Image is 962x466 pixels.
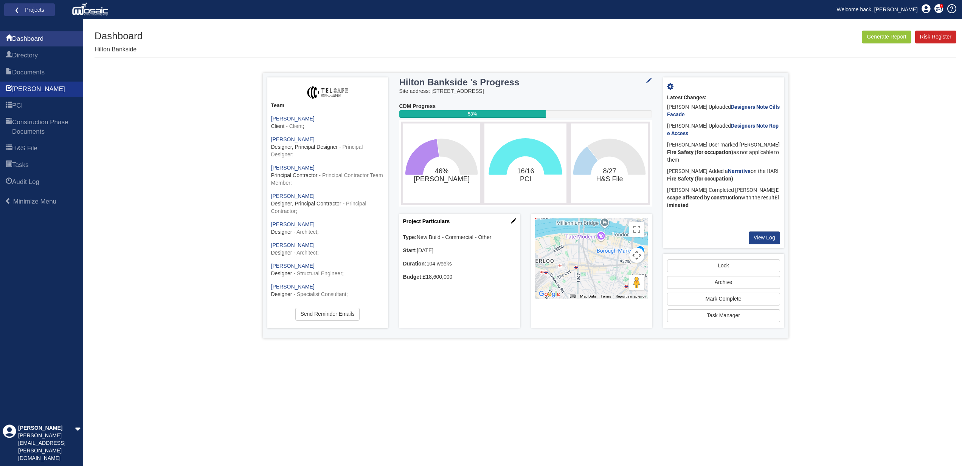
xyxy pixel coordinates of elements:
[271,144,338,150] span: Designer, Principal Designer
[6,85,12,94] span: HARI
[403,234,516,241] div: New Build - Commercial - Other
[520,175,531,183] tspan: PCI
[13,198,56,205] span: Minimize Menu
[6,178,12,187] span: Audit Log
[403,260,516,268] div: 104 weeks
[930,432,956,460] iframe: Chat
[403,247,516,255] div: [DATE]
[293,229,317,235] span: - Architect
[12,85,65,94] span: HARI
[271,123,285,129] span: Client
[403,218,450,224] a: Project Particulars
[596,175,623,183] tspan: H&S File
[537,289,562,299] a: Open this area in Google Maps (opens a new window)
[667,149,733,155] b: Fire Safety (for occupation)
[667,123,779,136] a: Designers Note Rope Access
[271,115,384,130] div: ;
[413,175,469,183] tspan: [PERSON_NAME]
[531,214,652,328] div: Project Location
[18,424,75,432] div: [PERSON_NAME]
[616,294,646,298] a: Report a map error
[271,242,315,248] a: [PERSON_NAME]
[271,283,384,298] div: ;
[6,161,12,170] span: Tasks
[12,118,78,136] span: Construction Phase Documents
[3,424,16,462] div: Profile
[600,294,611,298] a: Terms (opens in new tab)
[667,139,780,166] div: [PERSON_NAME] User marked [PERSON_NAME] as not applicable to them
[667,185,780,211] div: [PERSON_NAME] Completed [PERSON_NAME] with the result
[271,116,315,122] a: [PERSON_NAME]
[293,291,346,297] span: - Specialist Consultant
[399,103,652,110] div: CDM Progress
[271,172,383,186] span: - Principal Contractor Team Member
[6,144,12,153] span: H&S File
[667,94,780,102] div: Latest Changes:
[12,144,37,153] span: H&S File
[286,123,303,129] span: - Client
[271,102,384,110] div: Team
[537,289,562,299] img: Google
[403,273,516,281] div: £18,600,000
[12,51,38,60] span: Directory
[271,262,384,278] div: ;
[667,276,780,289] button: Archive
[915,31,956,43] a: Risk Register
[403,247,417,253] b: Start:
[12,177,39,187] span: Audit Log
[6,51,12,60] span: Directory
[486,125,565,201] svg: 16/16​PCI
[271,165,315,171] a: [PERSON_NAME]
[271,250,292,256] span: Designer
[667,293,780,306] a: Mark Complete
[667,176,733,182] b: Fire Safety (for occupation)
[667,102,780,120] div: [PERSON_NAME] Uploaded
[728,168,751,174] b: Narrative
[271,193,384,215] div: ;
[12,101,23,110] span: PCI
[271,221,315,227] a: [PERSON_NAME]
[570,294,575,299] button: Keyboard shortcuts
[12,34,43,43] span: Dashboard
[271,270,292,276] span: Designer
[271,221,384,236] div: ;
[306,85,349,100] img: eFgMaQAAAABJRU5ErkJggg==
[6,118,12,137] span: Construction Phase Documents
[399,110,546,118] div: 58%
[271,242,384,257] div: ;
[399,77,608,87] h3: Hilton Bankside 's Progress
[271,229,292,235] span: Designer
[9,5,50,15] a: ❮ Projects
[667,194,779,208] b: Eliminated
[6,35,12,44] span: Dashboard
[271,304,384,319] div: ;
[413,167,469,183] text: 46%
[295,308,359,321] a: Send Reminder Emails
[667,309,780,322] a: Task Manager
[271,136,384,159] div: ;
[12,68,45,77] span: Documents
[667,120,780,139] div: [PERSON_NAME] Uploaded
[596,167,623,183] text: 8/27
[629,275,644,290] button: Drag Pegman onto the map to open Street View
[667,166,780,185] div: [PERSON_NAME] Added a on the HARI
[271,263,315,269] a: [PERSON_NAME]
[293,250,317,256] span: - Architect
[271,164,384,187] div: ;
[399,88,652,95] div: Site address: [STREET_ADDRESS]
[95,45,143,54] p: Hilton Bankside
[667,104,780,117] a: Designers Note Cills Facade
[403,261,427,267] b: Duration:
[12,160,28,170] span: Tasks
[271,284,315,290] a: [PERSON_NAME]
[403,234,417,240] b: Type:
[573,125,646,201] svg: 8/27​H&S File
[6,68,12,77] span: Documents
[405,125,478,201] svg: 46%​HARI
[271,172,318,178] span: Principal Contractor
[517,167,534,183] text: 16/16
[667,187,779,201] b: Escape affected by construction
[72,2,110,17] img: logo_white.png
